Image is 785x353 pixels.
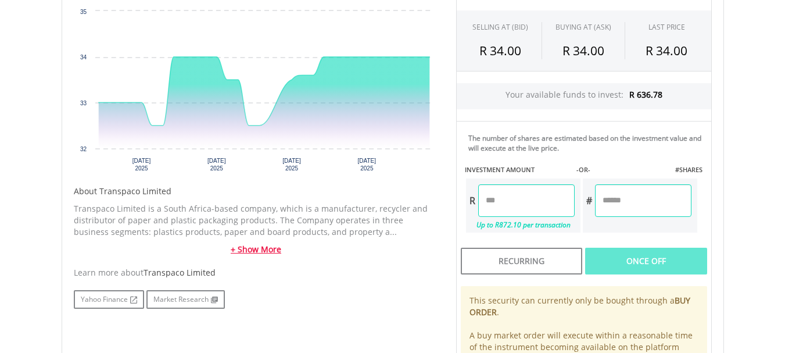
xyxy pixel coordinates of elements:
[80,9,87,15] text: 35
[74,5,439,180] svg: Interactive chart
[132,158,150,172] text: [DATE] 2025
[469,295,690,318] b: BUY ORDER
[74,186,439,197] h5: About Transpaco Limited
[585,248,707,274] div: Once Off
[207,158,226,172] text: [DATE] 2025
[74,244,439,255] a: + Show More
[466,184,478,217] div: R
[466,217,575,233] div: Up to R872.10 per transaction
[74,290,144,309] a: Yahoo Finance
[80,100,87,106] text: 33
[675,165,702,174] label: #SHARES
[80,146,87,152] text: 32
[144,267,216,278] span: Transpaco Limited
[74,203,439,238] p: Transpaco Limited is a South Africa-based company, which is a manufacturer, recycler and distribu...
[74,5,439,180] div: Chart. Highcharts interactive chart.
[74,267,439,279] div: Learn more about
[357,158,376,172] text: [DATE] 2025
[479,42,521,59] span: R 34.00
[576,165,590,174] label: -OR-
[465,165,535,174] label: INVESTMENT AMOUNT
[629,89,662,100] span: R 636.78
[457,83,711,109] div: Your available funds to invest:
[648,22,685,32] div: LAST PRICE
[80,54,87,60] text: 34
[468,133,707,153] div: The number of shares are estimated based on the investment value and will execute at the live price.
[461,248,582,274] div: Recurring
[646,42,687,59] span: R 34.00
[555,22,611,32] span: BUYING AT (ASK)
[472,22,528,32] div: SELLING AT (BID)
[583,184,595,217] div: #
[146,290,225,309] a: Market Research
[282,158,301,172] text: [DATE] 2025
[562,42,604,59] span: R 34.00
